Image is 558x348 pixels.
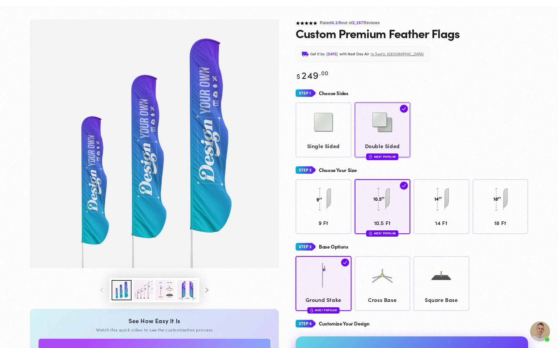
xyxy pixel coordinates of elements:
button: Load image 1 in gallery view [112,280,132,300]
button: Slide right [199,283,214,297]
img: Custom Premium Feather Flags [30,20,279,268]
img: Step 1 [296,87,316,99]
span: 4.1 [331,21,337,25]
button: Load image 3 in gallery view [155,280,175,300]
button: Load image 4 in gallery view [177,280,197,300]
img: fire.svg [369,231,372,236]
bdi: 249 [296,68,328,82]
span: Rated out of Reviews [320,21,380,25]
img: fire.svg [369,154,372,159]
span: [DATE] [326,51,338,57]
div: Most Popular [366,230,399,237]
span: with Next Day Air [339,51,369,57]
a: 14 Ft 14 Ft [414,179,469,234]
button: Load image 2 in gallery view [134,280,153,300]
div: Watch this quick video to see the customization process [38,327,271,333]
img: Step 2 [296,164,316,176]
h4: Choose Sides [319,90,348,96]
img: Step 4 [296,318,316,330]
img: 14 Ft [425,183,458,216]
img: 10.5 Ft [366,183,399,216]
span: 18 Ft [476,218,525,228]
span: 10.5 Ft [358,218,407,228]
img: 9 Ft [307,183,340,216]
img: Square Base [425,259,458,292]
span: /5 [338,21,341,25]
img: check.svg [400,182,408,190]
a: Ground Stake Ground Stake Most Popular [296,256,351,311]
span: $ [297,71,301,81]
img: 18 Ft [484,183,517,216]
span: 9 Ft [299,218,348,228]
span: Square Base [417,295,466,305]
div: Most Popular [366,153,399,160]
div: See How Easy It Is [38,317,271,324]
h4: Base Options [319,244,348,250]
h4: Choose Your Size [319,167,357,173]
img: Double Sided [366,106,399,139]
span: 14 Ft [417,218,466,228]
sup: .00 [319,69,328,77]
h1: Custom Premium Feather Flags [296,27,459,40]
img: Single Sided [307,106,340,139]
img: Ground Stake [307,259,340,292]
a: Open chat [530,321,550,341]
img: Cross Base [366,259,399,292]
img: check.svg [341,259,349,266]
img: Step 3 [296,241,316,253]
img: check.svg [400,105,408,113]
h4: Customize Your Design [319,321,369,326]
a: 9 Ft 9 Ft [296,179,351,234]
span: 2,167 [352,21,363,25]
media-gallery: Gallery Viewer [30,20,279,302]
span: Cross Base [358,295,407,305]
div: Most Popular [307,307,339,314]
a: Single Sided Single Sided [296,102,351,157]
a: Square Base Square Base [414,256,469,311]
a: Double Sided Double Sided Most Popular [355,102,411,157]
span: Ground Stake [299,295,348,305]
span: Double Sided [358,141,407,151]
span: Get it by [310,51,325,57]
a: Cross Base Cross Base [355,256,411,311]
button: Slide left [95,283,110,297]
img: fire.svg [310,308,313,313]
span: to 34472, [GEOGRAPHIC_DATA] [371,51,423,57]
a: 10.5 Ft 10.5 Ft Most Popular [355,179,411,234]
span: Single Sided [299,141,348,151]
a: 18 Ft 18 Ft [473,179,528,234]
